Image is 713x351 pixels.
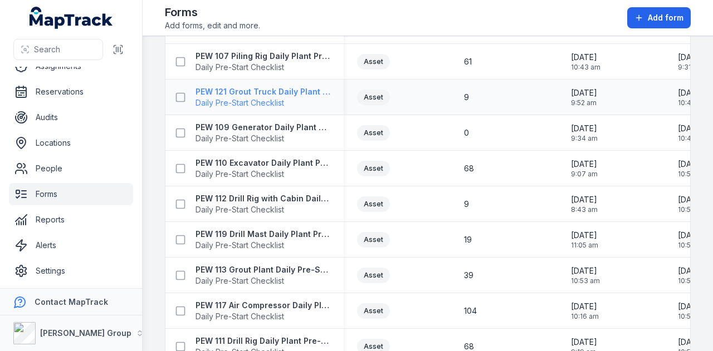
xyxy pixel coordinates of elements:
[35,297,108,306] strong: Contact MapTrack
[571,123,598,134] span: [DATE]
[196,51,330,73] a: PEW 107 Piling Rig Daily Plant Pre-Start ChecklistDaily Pre-Start Checklist
[357,90,390,105] div: Asset
[196,229,330,240] strong: PEW 119 Drill Mast Daily Plant Pre-Start Checklist
[464,270,473,281] span: 39
[464,234,472,245] span: 19
[196,311,330,322] span: Daily Pre-Start Checklist
[571,312,599,321] span: 10:16 am
[678,205,705,214] span: 10:51 am
[196,264,330,275] strong: PEW 113 Grout Plant Daily Pre-Start Checklist
[678,170,707,179] span: 10:50 am
[9,106,133,128] a: Audits
[357,54,390,70] div: Asset
[196,229,330,251] a: PEW 119 Drill Mast Daily Plant Pre-Start ChecklistDaily Pre-Start Checklist
[9,132,133,154] a: Locations
[196,86,330,97] strong: PEW 121 Grout Truck Daily Plant Pre-Start Checklist
[678,123,707,134] span: [DATE]
[678,194,705,205] span: [DATE]
[571,170,598,179] span: 9:07 am
[678,312,707,321] span: 10:54 am
[9,234,133,256] a: Alerts
[678,87,707,98] span: [DATE]
[165,4,260,20] h2: Forms
[196,157,330,180] a: PEW 110 Excavator Daily Plant Pre-Start ChecklistDaily Pre-Start Checklist
[571,230,598,241] span: [DATE]
[571,337,597,348] span: [DATE]
[196,62,330,73] span: Daily Pre-Start Checklist
[571,52,600,72] time: 04/11/2024, 10:43:04 am
[571,52,600,63] span: [DATE]
[678,301,707,321] time: 11/07/2025, 10:54:25 am
[571,87,597,98] span: [DATE]
[196,275,330,286] span: Daily Pre-Start Checklist
[571,123,598,143] time: 04/11/2024, 9:34:30 am
[678,241,706,250] span: 10:52 am
[196,169,330,180] span: Daily Pre-Start Checklist
[34,44,60,55] span: Search
[196,122,330,144] a: PEW 109 Generator Daily Plant Pre-Start ChecklistDaily Pre-Start Checklist
[464,199,469,210] span: 9
[9,157,133,180] a: People
[678,98,707,107] span: 10:49 am
[13,39,103,60] button: Search
[357,303,390,319] div: Asset
[9,81,133,103] a: Reservations
[678,230,706,250] time: 11/07/2025, 10:52:07 am
[678,230,706,241] span: [DATE]
[678,52,704,63] span: [DATE]
[464,127,469,139] span: 0
[196,157,330,169] strong: PEW 110 Excavator Daily Plant Pre-Start Checklist
[464,56,472,67] span: 61
[196,122,330,133] strong: PEW 109 Generator Daily Plant Pre-Start Checklist
[196,97,330,108] span: Daily Pre-Start Checklist
[165,20,260,31] span: Add forms, edit and more.
[678,276,706,285] span: 10:52 am
[571,265,600,276] span: [DATE]
[571,241,598,250] span: 11:05 am
[196,300,330,311] strong: PEW 117 Air Compressor Daily Plant Pre-Start Checklist
[357,232,390,248] div: Asset
[678,159,707,179] time: 11/07/2025, 10:50:39 am
[571,230,598,250] time: 01/11/2024, 11:05:37 am
[196,133,330,144] span: Daily Pre-Start Checklist
[196,264,330,286] a: PEW 113 Grout Plant Daily Pre-Start ChecklistDaily Pre-Start Checklist
[571,301,599,321] time: 01/11/2024, 10:16:13 am
[357,161,390,176] div: Asset
[678,265,706,276] span: [DATE]
[464,163,474,174] span: 68
[648,12,683,23] span: Add form
[627,7,691,28] button: Add form
[196,204,330,215] span: Daily Pre-Start Checklist
[30,7,113,29] a: MapTrack
[196,193,330,204] strong: PEW 112 Drill Rig with Cabin Daily Plant Pre-Start Checklist
[357,196,390,212] div: Asset
[678,159,707,170] span: [DATE]
[571,265,600,285] time: 01/11/2024, 10:53:19 am
[357,125,390,141] div: Asset
[678,134,707,143] span: 10:49 am
[571,205,598,214] span: 8:43 am
[357,268,390,283] div: Asset
[571,194,598,214] time: 04/11/2024, 8:43:28 am
[571,63,600,72] span: 10:43 am
[678,52,704,72] time: 11/08/2025, 9:31:49 am
[571,159,598,170] span: [DATE]
[678,301,707,312] span: [DATE]
[196,86,330,108] a: PEW 121 Grout Truck Daily Plant Pre-Start ChecklistDaily Pre-Start Checklist
[40,328,131,338] strong: [PERSON_NAME] Group
[571,98,597,107] span: 9:52 am
[678,194,705,214] time: 11/07/2025, 10:51:21 am
[571,159,598,179] time: 04/11/2024, 9:07:02 am
[571,301,599,312] span: [DATE]
[196,300,330,322] a: PEW 117 Air Compressor Daily Plant Pre-Start ChecklistDaily Pre-Start Checklist
[9,183,133,205] a: Forms
[571,134,598,143] span: 9:34 am
[196,335,330,347] strong: PEW 111 Drill Rig Daily Plant Pre-Start Checklist
[196,51,330,62] strong: PEW 107 Piling Rig Daily Plant Pre-Start Checklist
[196,193,330,215] a: PEW 112 Drill Rig with Cabin Daily Plant Pre-Start ChecklistDaily Pre-Start Checklist
[464,305,477,317] span: 104
[9,209,133,231] a: Reports
[196,240,330,251] span: Daily Pre-Start Checklist
[678,123,707,143] time: 11/07/2025, 10:49:48 am
[678,87,707,107] time: 11/07/2025, 10:49:04 am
